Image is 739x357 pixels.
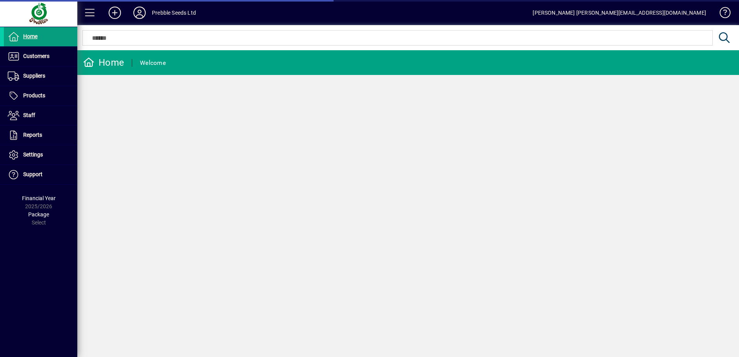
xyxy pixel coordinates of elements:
a: Products [4,86,77,105]
a: Knowledge Base [714,2,729,27]
div: Prebble Seeds Ltd [152,7,196,19]
a: Suppliers [4,66,77,86]
a: Settings [4,145,77,165]
span: Products [23,92,45,99]
a: Reports [4,126,77,145]
span: Financial Year [22,195,56,201]
span: Suppliers [23,73,45,79]
div: Home [83,56,124,69]
button: Add [102,6,127,20]
span: Support [23,171,43,177]
div: Welcome [140,57,166,69]
span: Staff [23,112,35,118]
a: Support [4,165,77,184]
button: Profile [127,6,152,20]
a: Staff [4,106,77,125]
span: Package [28,211,49,218]
span: Reports [23,132,42,138]
span: Settings [23,151,43,158]
span: Home [23,33,37,39]
a: Customers [4,47,77,66]
span: Customers [23,53,49,59]
div: [PERSON_NAME] [PERSON_NAME][EMAIL_ADDRESS][DOMAIN_NAME] [533,7,706,19]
